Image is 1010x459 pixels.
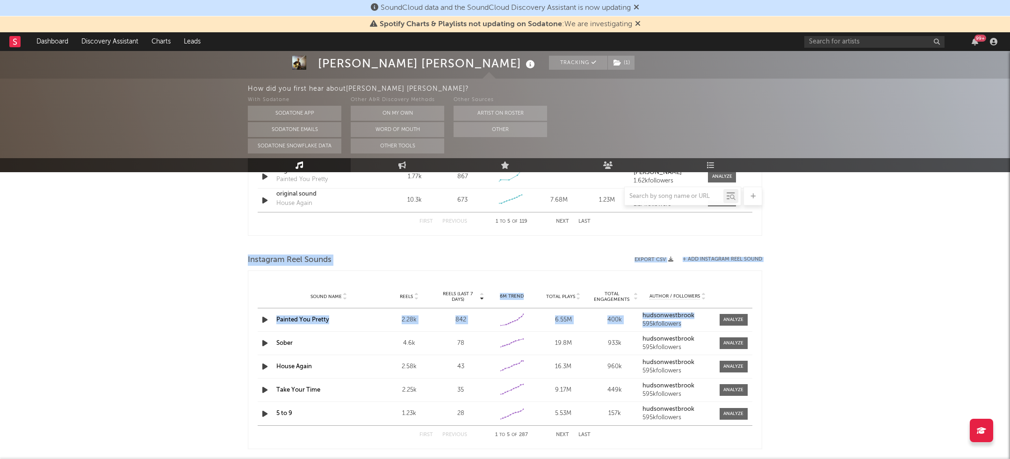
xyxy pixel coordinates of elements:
[556,432,569,437] button: Next
[419,219,433,224] button: First
[642,344,713,351] div: 595k followers
[386,339,433,348] div: 4.6k
[578,432,591,437] button: Last
[683,257,762,262] button: + Add Instagram Reel Sound
[642,313,694,319] strong: hudsonwestbrook
[437,362,484,372] div: 43
[642,406,713,413] a: hudsonwestbrook
[454,122,547,137] button: Other
[386,409,433,418] div: 1.23k
[499,433,505,437] span: to
[386,315,433,325] div: 2.28k
[634,169,699,176] a: [PERSON_NAME]
[489,293,535,300] div: 6M Trend
[386,362,433,372] div: 2.58k
[642,336,694,342] strong: hudsonwestbrook
[642,321,713,328] div: 595k followers
[592,339,638,348] div: 933k
[556,219,569,224] button: Next
[457,172,468,182] div: 867
[642,391,713,398] div: 595k followers
[248,138,341,153] button: Sodatone Snowflake Data
[540,362,587,372] div: 16.3M
[634,169,682,175] strong: [PERSON_NAME]
[276,340,293,346] a: Sober
[592,386,638,395] div: 449k
[454,95,547,106] div: Other Sources
[540,315,587,325] div: 6.55M
[437,386,484,395] div: 35
[437,291,478,302] span: Reels (last 7 days)
[540,386,587,395] div: 9.17M
[634,4,639,12] span: Dismiss
[75,32,145,51] a: Discovery Assistant
[804,36,945,48] input: Search for artists
[276,364,312,370] a: House Again
[30,32,75,51] a: Dashboard
[642,359,713,366] a: hudsonwestbrook
[625,193,723,200] input: Search by song name or URL
[592,409,638,418] div: 157k
[500,219,505,224] span: to
[642,383,713,389] a: hudsonwestbrook
[649,293,700,299] span: Author / Followers
[546,294,575,299] span: Total Plays
[437,409,484,418] div: 28
[642,359,694,365] strong: hudsonwestbrook
[972,38,978,45] button: 99+
[592,362,638,372] div: 960k
[351,122,444,137] button: Word Of Mouth
[400,294,413,299] span: Reels
[635,21,641,28] span: Dismiss
[248,255,332,266] span: Instagram Reel Sounds
[540,339,587,348] div: 19.8M
[318,56,537,71] div: [PERSON_NAME] [PERSON_NAME]
[248,83,1010,95] div: How did you first hear about [PERSON_NAME] [PERSON_NAME] ?
[486,216,537,227] div: 1 5 119
[276,387,320,393] a: Take Your Time
[673,257,762,262] div: + Add Instagram Reel Sound
[486,430,537,441] div: 1 5 287
[512,219,518,224] span: of
[592,315,638,325] div: 400k
[442,432,467,437] button: Previous
[248,106,341,121] button: Sodatone App
[437,315,484,325] div: 842
[642,313,713,319] a: hudsonwestbrook
[310,294,342,299] span: Sound Name
[549,56,607,70] button: Tracking
[276,317,329,323] a: Painted You Pretty
[974,35,986,42] div: 99 +
[642,406,694,412] strong: hudsonwestbrook
[634,178,699,184] div: 1.62k followers
[454,106,547,121] button: Artist on Roster
[145,32,177,51] a: Charts
[380,21,562,28] span: Spotify Charts & Playlists not updating on Sodatone
[592,291,633,302] span: Total Engagements
[442,219,467,224] button: Previous
[419,432,433,437] button: First
[393,172,436,182] div: 1.77k
[437,339,484,348] div: 78
[512,433,517,437] span: of
[380,21,632,28] span: : We are investigating
[248,122,341,137] button: Sodatone Emails
[642,336,713,342] a: hudsonwestbrook
[351,138,444,153] button: Other Tools
[578,219,591,224] button: Last
[276,410,292,416] a: 5 to 9
[642,368,713,374] div: 595k followers
[608,56,635,70] button: (1)
[642,415,713,421] div: 595k followers
[351,95,444,106] div: Other A&R Discovery Methods
[386,386,433,395] div: 2.25k
[248,95,341,106] div: With Sodatone
[607,56,635,70] span: ( 1 )
[381,4,631,12] span: SoundCloud data and the SoundCloud Discovery Assistant is now updating
[540,409,587,418] div: 5.53M
[351,106,444,121] button: On My Own
[642,383,694,389] strong: hudsonwestbrook
[635,257,673,262] button: Export CSV
[177,32,207,51] a: Leads
[276,175,328,184] div: Painted You Pretty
